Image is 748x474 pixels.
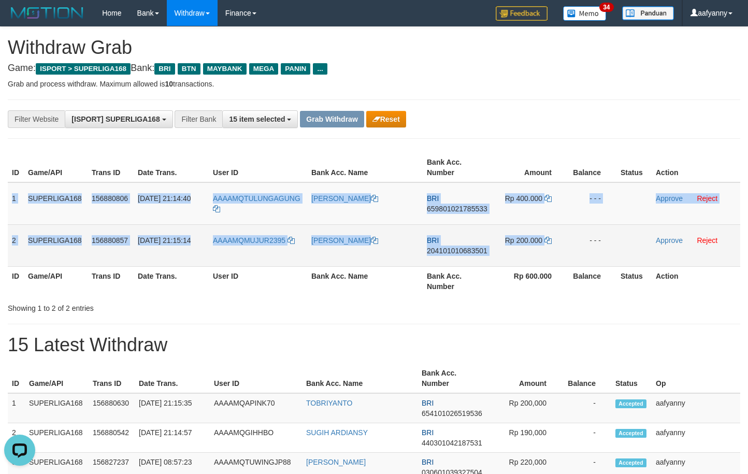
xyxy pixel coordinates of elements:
[652,364,740,393] th: Op
[496,6,548,21] img: Feedback.jpg
[306,399,352,407] a: TOBRIYANTO
[427,236,439,245] span: BRI
[311,194,378,203] a: [PERSON_NAME]
[366,111,406,127] button: Reset
[210,423,302,453] td: AAAAMQGIHHBO
[307,266,423,296] th: Bank Acc. Name
[222,110,298,128] button: 15 item selected
[210,393,302,423] td: AAAAMQAPINK70
[652,423,740,453] td: aafyanny
[134,153,209,182] th: Date Trans.
[213,194,300,203] span: AAAAMQTULUNGAGUNG
[229,115,285,123] span: 15 item selected
[8,364,25,393] th: ID
[599,3,613,12] span: 34
[138,194,191,203] span: [DATE] 21:14:40
[567,224,616,266] td: - - -
[88,266,134,296] th: Trans ID
[8,266,24,296] th: ID
[422,409,482,418] span: Copy 654101026519536 to clipboard
[615,458,646,467] span: Accepted
[25,423,89,453] td: SUPERLIGA168
[427,247,487,255] span: Copy 204101010683501 to clipboard
[616,266,652,296] th: Status
[652,266,740,296] th: Action
[652,153,740,182] th: Action
[306,458,366,466] a: [PERSON_NAME]
[656,236,683,245] a: Approve
[71,115,160,123] span: [ISPORT] SUPERLIGA168
[311,236,378,245] a: [PERSON_NAME]
[134,266,209,296] th: Date Trans.
[25,364,89,393] th: Game/API
[562,423,611,453] td: -
[494,153,567,182] th: Amount
[562,364,611,393] th: Balance
[8,153,24,182] th: ID
[8,110,65,128] div: Filter Website
[88,153,134,182] th: Trans ID
[135,393,210,423] td: [DATE] 21:15:35
[505,194,542,203] span: Rp 400.000
[89,364,135,393] th: Trans ID
[423,266,494,296] th: Bank Acc. Number
[427,194,439,203] span: BRI
[615,399,646,408] span: Accepted
[36,63,131,75] span: ISPORT > SUPERLIGA168
[562,393,611,423] td: -
[65,110,172,128] button: [ISPORT] SUPERLIGA168
[213,194,300,213] a: AAAAMQTULUNGAGUNG
[25,393,89,423] td: SUPERLIGA168
[544,194,552,203] a: Copy 400000 to clipboard
[488,423,562,453] td: Rp 190,000
[494,266,567,296] th: Rp 600.000
[488,393,562,423] td: Rp 200,000
[4,4,35,35] button: Open LiveChat chat widget
[8,299,304,313] div: Showing 1 to 2 of 2 entries
[652,393,740,423] td: aafyanny
[616,153,652,182] th: Status
[92,194,128,203] span: 156880806
[178,63,200,75] span: BTN
[422,399,434,407] span: BRI
[300,111,364,127] button: Grab Withdraw
[249,63,279,75] span: MEGA
[427,205,487,213] span: Copy 659801021785533 to clipboard
[89,423,135,453] td: 156880542
[213,236,285,245] span: AAAAMQMUJUR2395
[302,364,418,393] th: Bank Acc. Name
[505,236,542,245] span: Rp 200.000
[92,236,128,245] span: 156880857
[563,6,607,21] img: Button%20Memo.svg
[422,428,434,437] span: BRI
[24,224,88,266] td: SUPERLIGA168
[24,266,88,296] th: Game/API
[175,110,222,128] div: Filter Bank
[209,266,307,296] th: User ID
[697,236,717,245] a: Reject
[135,423,210,453] td: [DATE] 21:14:57
[697,194,717,203] a: Reject
[138,236,191,245] span: [DATE] 21:15:14
[418,364,488,393] th: Bank Acc. Number
[611,364,652,393] th: Status
[24,182,88,225] td: SUPERLIGA168
[544,236,552,245] a: Copy 200000 to clipboard
[135,364,210,393] th: Date Trans.
[281,63,310,75] span: PANIN
[8,224,24,266] td: 2
[209,153,307,182] th: User ID
[8,393,25,423] td: 1
[165,80,173,88] strong: 10
[567,182,616,225] td: - - -
[656,194,683,203] a: Approve
[8,182,24,225] td: 1
[154,63,175,75] span: BRI
[8,5,87,21] img: MOTION_logo.png
[422,439,482,447] span: Copy 440301042187531 to clipboard
[313,63,327,75] span: ...
[213,236,295,245] a: AAAAMQMUJUR2395
[423,153,494,182] th: Bank Acc. Number
[422,458,434,466] span: BRI
[567,153,616,182] th: Balance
